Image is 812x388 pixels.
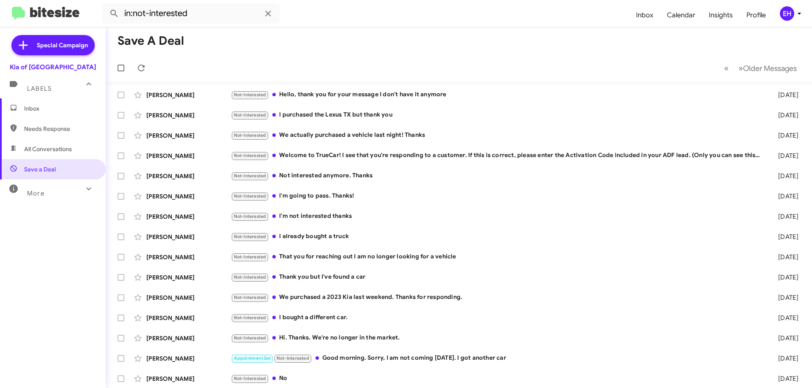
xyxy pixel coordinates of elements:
[146,314,231,322] div: [PERSON_NAME]
[765,192,805,201] div: [DATE]
[231,374,765,383] div: No
[719,60,802,77] nav: Page navigation example
[24,165,56,174] span: Save a Deal
[146,273,231,282] div: [PERSON_NAME]
[234,133,266,138] span: Not-Interested
[773,6,803,21] button: EH
[765,131,805,140] div: [DATE]
[231,252,765,262] div: That you for reaching out I am no longer looking for a vehicle
[37,41,88,49] span: Special Campaign
[780,6,794,21] div: EH
[277,355,309,361] span: Not-Interested
[738,63,743,73] span: »
[234,92,266,98] span: Not-Interested
[27,190,44,197] span: More
[743,64,797,73] span: Older Messages
[118,34,184,48] h1: Save a Deal
[146,192,231,201] div: [PERSON_NAME]
[231,151,765,160] div: Welcome to TrueCar! I see that you're responding to a customer. If this is correct, please enter ...
[765,314,805,322] div: [DATE]
[231,232,765,241] div: I already bought a truck
[765,273,805,282] div: [DATE]
[234,173,266,179] span: Not-Interested
[24,145,72,153] span: All Conversations
[146,233,231,241] div: [PERSON_NAME]
[765,374,805,383] div: [DATE]
[234,295,266,300] span: Not-Interested
[146,91,231,99] div: [PERSON_NAME]
[231,130,765,140] div: We actually purchased a vehicle last night! Thanks
[733,60,802,77] button: Next
[234,274,266,280] span: Not-Interested
[146,334,231,342] div: [PERSON_NAME]
[146,212,231,221] div: [PERSON_NAME]
[629,3,660,27] a: Inbox
[231,293,765,302] div: We purchased a 2023 Kia last weekend. Thanks for responding.
[102,3,280,24] input: Search
[765,212,805,221] div: [DATE]
[146,354,231,363] div: [PERSON_NAME]
[231,191,765,201] div: I'm going to pass. Thanks!
[27,85,52,92] span: Labels
[234,315,266,320] span: Not-Interested
[146,111,231,119] div: [PERSON_NAME]
[231,353,765,363] div: Good morning. Sorry, I am not coming [DATE]. I got another car
[146,374,231,383] div: [PERSON_NAME]
[765,172,805,180] div: [DATE]
[234,153,266,158] span: Not-Interested
[234,193,266,199] span: Not-Interested
[234,335,266,341] span: Not-Interested
[765,233,805,241] div: [DATE]
[724,63,729,73] span: «
[234,355,271,361] span: Appointment Set
[146,131,231,140] div: [PERSON_NAME]
[765,293,805,302] div: [DATE]
[765,91,805,99] div: [DATE]
[24,125,96,133] span: Needs Response
[765,152,805,160] div: [DATE]
[765,334,805,342] div: [DATE]
[231,272,765,282] div: Thank you but I've found a car
[231,110,765,120] div: I purchased the Lexus TX but thank you
[234,254,266,260] span: Not-Interested
[24,104,96,113] span: Inbox
[146,172,231,180] div: [PERSON_NAME]
[146,152,231,160] div: [PERSON_NAME]
[234,376,266,381] span: Not-Interested
[660,3,702,27] a: Calendar
[740,3,773,27] a: Profile
[234,112,266,118] span: Not-Interested
[231,333,765,343] div: Hi. Thanks. We're no longer in the market.
[146,293,231,302] div: [PERSON_NAME]
[702,3,740,27] a: Insights
[11,35,95,55] a: Special Campaign
[231,90,765,100] div: Hello, thank you for your message I don't have it anymore
[765,111,805,119] div: [DATE]
[765,253,805,261] div: [DATE]
[231,212,765,221] div: I'm not interested thanks
[10,63,96,71] div: Kia of [GEOGRAPHIC_DATA]
[231,171,765,181] div: Not interested anymore. Thanks
[234,214,266,219] span: Not-Interested
[765,354,805,363] div: [DATE]
[234,234,266,239] span: Not-Interested
[231,313,765,323] div: I bought a different car.
[146,253,231,261] div: [PERSON_NAME]
[719,60,734,77] button: Previous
